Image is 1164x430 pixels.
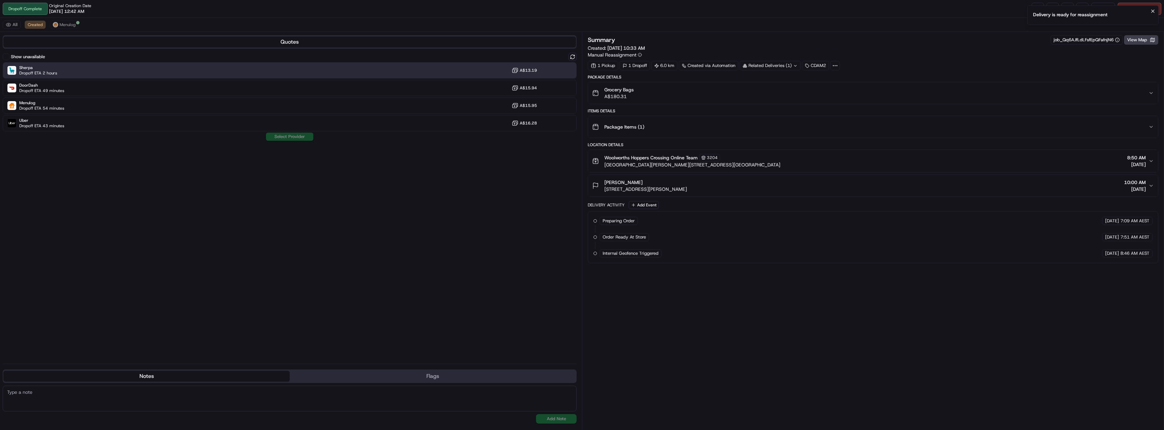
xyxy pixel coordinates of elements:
[588,202,625,208] div: Delivery Activity
[7,66,16,75] img: Sherpa
[7,84,16,92] img: DoorDash
[1124,186,1146,193] span: [DATE]
[629,201,659,209] button: Add Event
[588,74,1158,80] div: Package Details
[7,101,16,110] img: Menulog
[1105,218,1119,224] span: [DATE]
[512,67,537,74] button: A$13.19
[802,61,829,70] div: CDAM2
[1120,250,1149,256] span: 8:46 AM AEST
[707,155,718,160] span: 3204
[520,68,537,73] span: A$13.19
[604,86,634,93] span: Grocery Bags
[607,45,645,51] span: [DATE] 10:33 AM
[28,22,43,27] span: Created
[3,371,290,382] button: Notes
[512,85,537,91] button: A$15.94
[11,54,45,60] label: Show unavailable
[520,103,537,108] span: A$15.95
[679,61,738,70] a: Created via Automation
[1127,154,1146,161] span: 8:50 AM
[19,83,64,88] span: DoorDash
[588,142,1158,148] div: Location Details
[60,22,75,27] span: Menulog
[1105,250,1119,256] span: [DATE]
[19,70,57,76] span: Dropoff ETA 2 hours
[19,118,64,123] span: Uber
[604,154,698,161] span: Woolworths Hoppers Crossing Online Team
[1120,234,1149,240] span: 7:51 AM AEST
[520,85,537,91] span: A$15.94
[588,45,645,51] span: Created:
[588,51,636,58] span: Manual Reassignment
[620,61,650,70] div: 1 Dropoff
[7,119,16,128] img: Uber
[1124,179,1146,186] span: 10:00 AM
[604,93,634,100] span: A$180.31
[512,102,537,109] button: A$15.95
[588,82,1158,104] button: Grocery BagsA$180.31
[588,61,618,70] div: 1 Pickup
[19,88,64,93] span: Dropoff ETA 49 minutes
[1105,234,1119,240] span: [DATE]
[588,108,1158,114] div: Items Details
[3,37,576,47] button: Quotes
[588,175,1158,197] button: [PERSON_NAME][STREET_ADDRESS][PERSON_NAME]10:00 AM[DATE]
[604,179,643,186] span: [PERSON_NAME]
[1033,11,1107,18] div: Delivery is ready for reassignment
[588,37,615,43] h3: Summary
[19,100,64,106] span: Menulog
[588,51,642,58] button: Manual Reassignment
[49,3,91,8] span: Original Creation Date
[740,61,801,70] div: Related Deliveries (1)
[588,116,1158,138] button: Package Items (1)
[19,123,64,129] span: Dropoff ETA 43 minutes
[604,161,780,168] span: [GEOGRAPHIC_DATA][PERSON_NAME][STREET_ADDRESS][GEOGRAPHIC_DATA]
[25,21,46,29] button: Created
[19,65,57,70] span: Sherpa
[1054,37,1120,43] button: job_Qq6AJfLdLFsfEpQFafnjN6
[1127,161,1146,168] span: [DATE]
[604,186,687,193] span: [STREET_ADDRESS][PERSON_NAME]
[603,218,635,224] span: Preparing Order
[603,250,658,256] span: Internal Geofence Triggered
[520,120,537,126] span: A$16.28
[1124,35,1158,45] button: View Map
[603,234,646,240] span: Order Ready At Store
[3,21,21,29] button: All
[1120,218,1149,224] span: 7:09 AM AEST
[604,123,644,130] span: Package Items ( 1 )
[19,106,64,111] span: Dropoff ETA 54 minutes
[588,150,1158,172] button: Woolworths Hoppers Crossing Online Team3204[GEOGRAPHIC_DATA][PERSON_NAME][STREET_ADDRESS][GEOGRAP...
[290,371,576,382] button: Flags
[512,120,537,127] button: A$16.28
[651,61,677,70] div: 6.0 km
[49,8,84,15] span: [DATE] 12:42 AM
[53,22,58,27] img: justeat_logo.png
[50,21,79,29] button: Menulog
